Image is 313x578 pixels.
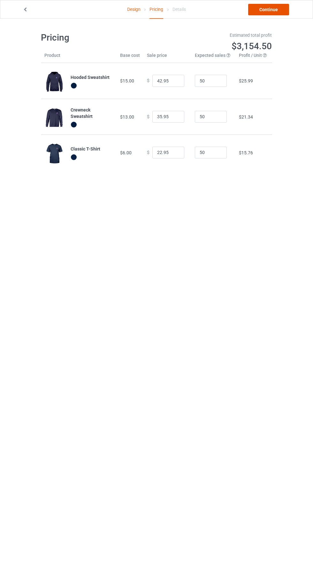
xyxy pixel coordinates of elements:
span: $ [147,114,149,119]
span: $13.00 [120,114,134,119]
th: Base cost [117,52,143,63]
span: $25.99 [239,78,253,83]
b: Hooded Sweatshirt [71,75,110,80]
div: Pricing [149,0,163,19]
th: Expected sales [191,52,235,63]
a: Continue [248,4,289,15]
th: Product [41,52,67,63]
div: Estimated total profit [161,32,272,38]
div: Details [172,0,186,18]
th: Profit / Unit [235,52,272,63]
b: Classic T-Shirt [71,146,101,151]
span: $ [147,78,149,83]
span: $21.34 [239,114,253,119]
span: $6.00 [120,150,132,155]
span: $ [147,150,149,155]
b: Crewneck Sweatshirt [71,107,93,119]
span: $3,154.50 [232,41,272,51]
span: $15.76 [239,150,253,155]
h1: Pricing [41,32,152,43]
span: $15.00 [120,78,134,83]
th: Sale price [143,52,191,63]
a: Design [127,0,141,18]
